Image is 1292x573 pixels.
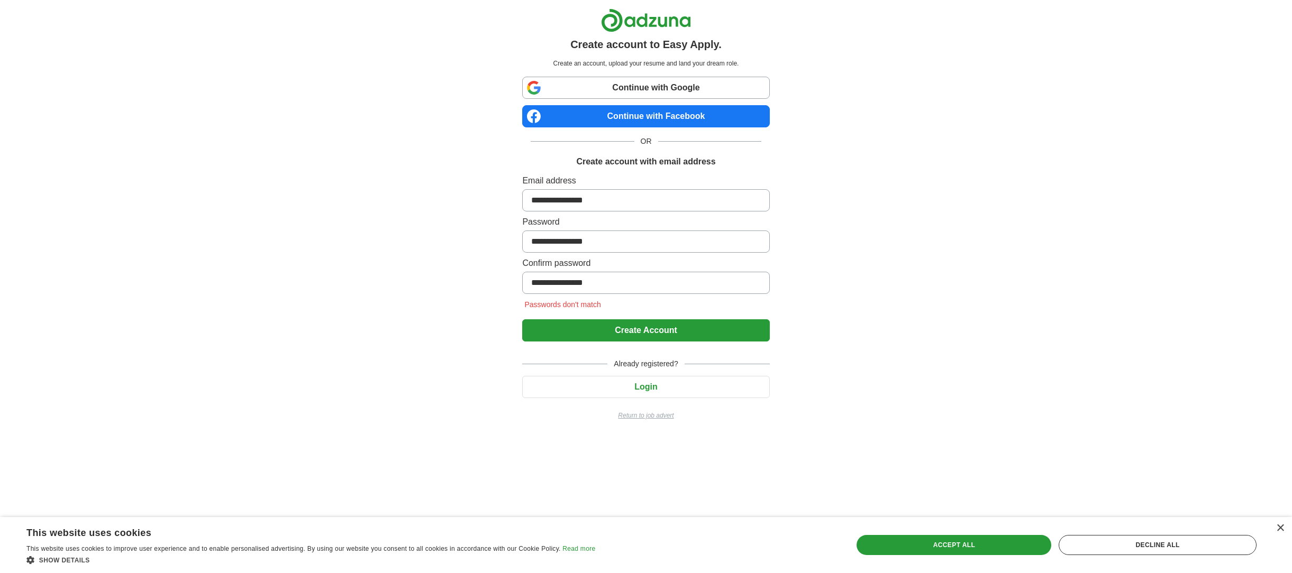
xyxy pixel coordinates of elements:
div: Show details [26,554,595,565]
div: Accept all [857,535,1051,555]
label: Confirm password [522,257,769,270]
h1: Create account with email address [576,155,715,168]
a: Return to job advert [522,411,769,420]
span: Already registered? [607,358,684,369]
div: This website uses cookies [26,523,569,539]
a: Read more, opens a new window [562,545,595,552]
button: Create Account [522,319,769,341]
button: Login [522,376,769,398]
div: Close [1276,524,1284,532]
label: Password [522,216,769,228]
span: This website uses cookies to improve user experience and to enable personalised advertising. By u... [26,545,561,552]
a: Continue with Facebook [522,105,769,127]
label: Email address [522,174,769,187]
span: Show details [39,557,90,564]
a: Continue with Google [522,77,769,99]
p: Create an account, upload your resume and land your dream role. [524,59,767,68]
a: Login [522,382,769,391]
div: Decline all [1059,535,1257,555]
span: OR [634,136,658,147]
img: Adzuna logo [601,8,691,32]
h1: Create account to Easy Apply. [570,36,722,52]
span: Passwords don't match [522,300,603,309]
